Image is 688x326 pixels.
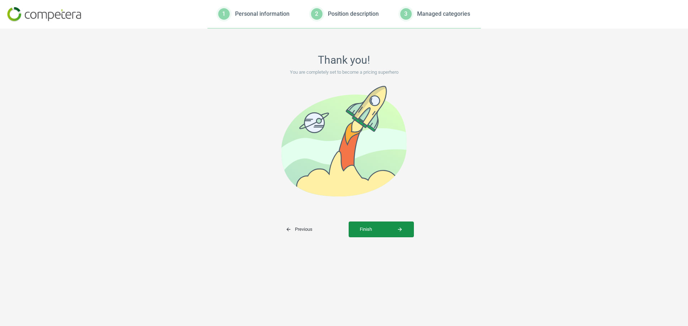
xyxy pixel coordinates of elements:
img: 7b73d85f1bbbb9d816539e11aedcf956.png [7,7,81,22]
p: You are completely set to become a pricing superhero [165,69,523,76]
button: Finisharrow_forward [349,222,414,237]
div: Position description [328,10,379,18]
div: 3 [400,8,412,20]
span: Previous [286,226,312,233]
button: arrow_backPrevious [274,222,349,237]
i: arrow_back [286,227,291,232]
div: 2 [311,8,322,20]
div: 1 [218,8,230,20]
span: Finish [360,226,403,233]
i: arrow_forward [397,227,403,232]
div: Personal information [235,10,290,18]
img: 53180b315ed9a01495a3e13e59d7733e.svg [281,86,407,196]
h2: Thank you! [165,54,523,67]
div: Managed categories [417,10,470,18]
